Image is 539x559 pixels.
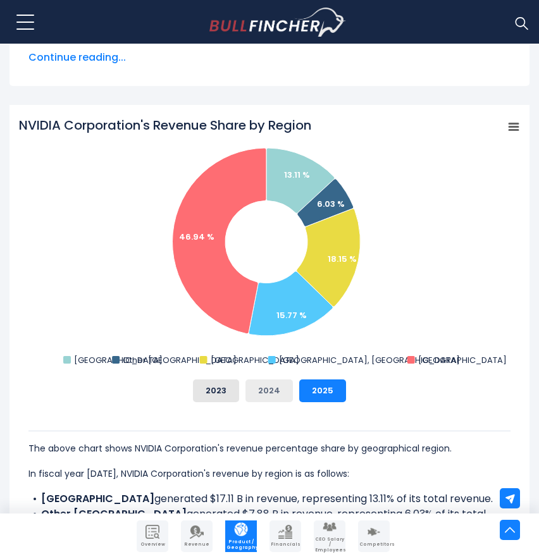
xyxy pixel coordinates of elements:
p: The above chart shows NVIDIA Corporation's revenue percentage share by geographical region. [28,441,511,456]
span: Revenue [182,542,211,547]
a: Company Financials [269,520,301,552]
p: In fiscal year [DATE], NVIDIA Corporation's revenue by region is as follows: [28,466,511,481]
text: 18.15 % [328,253,357,265]
span: Product / Geography [226,539,256,550]
svg: NVIDIA Corporation's Revenue Share by Region [19,116,520,369]
span: Competitors [359,542,388,547]
b: [GEOGRAPHIC_DATA] [41,491,154,506]
text: 46.94 % [179,231,214,243]
li: generated $7.88 B in revenue, representing 6.03% of its total revenue. [28,507,511,537]
span: Financials [271,542,300,547]
text: 6.03 % [317,198,345,210]
text: [GEOGRAPHIC_DATA] [418,354,507,366]
img: Bullfincher logo [209,8,346,37]
text: 13.11 % [284,169,310,181]
text: [GEOGRAPHIC_DATA], [GEOGRAPHIC_DATA] [279,354,460,366]
span: Continue reading... [28,50,511,65]
a: Company Revenue [181,520,213,552]
button: 2025 [299,379,346,402]
a: Go to homepage [209,8,345,37]
a: Company Employees [314,520,345,552]
text: [GEOGRAPHIC_DATA] [74,354,163,366]
a: Company Product/Geography [225,520,257,552]
b: Other [GEOGRAPHIC_DATA] [41,507,187,521]
text: [GEOGRAPHIC_DATA] [211,354,299,366]
button: 2023 [193,379,239,402]
button: 2024 [245,379,293,402]
span: Overview [138,542,167,547]
tspan: NVIDIA Corporation's Revenue Share by Region [19,116,311,134]
li: generated $17.11 B in revenue, representing 13.11% of its total revenue. [28,491,511,507]
a: Company Overview [137,520,168,552]
span: CEO Salary / Employees [315,537,344,553]
text: Other [GEOGRAPHIC_DATA] [123,354,237,366]
a: Company Competitors [358,520,390,552]
text: 15.77 % [276,309,307,321]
